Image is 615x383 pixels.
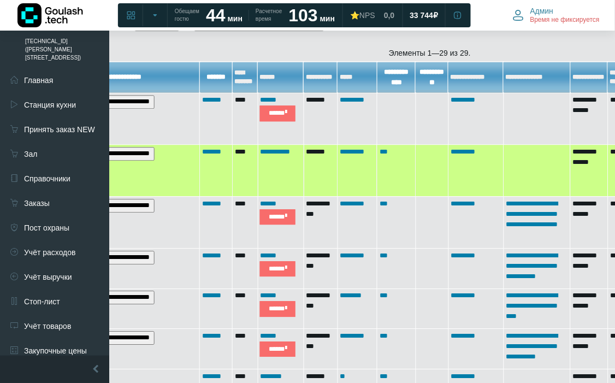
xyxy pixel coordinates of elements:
a: 33 744 ₽ [404,5,445,25]
a: Обещаем гостю 44 мин Расчетное время 103 мин [168,5,341,25]
span: мин [228,14,243,23]
span: ₽ [433,10,438,20]
span: мин [320,14,335,23]
span: Обещаем гостю [175,8,199,23]
img: Логотип компании Goulash.tech [17,3,83,27]
span: 0,0 [384,10,394,20]
strong: 103 [289,5,318,25]
button: Админ Время не фиксируется [506,4,606,27]
span: Админ [530,6,554,16]
span: Расчетное время [256,8,282,23]
span: NPS [359,11,375,20]
span: 33 744 [410,10,434,20]
strong: 44 [206,5,226,25]
div: ⭐ [350,10,375,20]
a: ⭐NPS 0,0 [344,5,401,25]
span: Время не фиксируется [530,16,600,25]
